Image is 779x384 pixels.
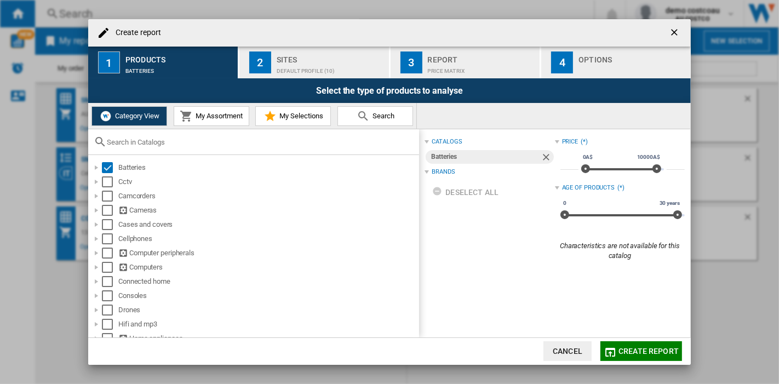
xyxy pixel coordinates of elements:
[239,47,390,78] button: 2 Sites Default profile (10)
[102,233,118,244] md-checkbox: Select
[174,106,249,126] button: My Assortment
[578,51,686,62] div: Options
[428,51,536,62] div: Report
[431,150,540,164] div: Batteries
[88,78,691,103] div: Select the type of products to analyse
[581,153,595,162] span: 0A$
[277,51,385,62] div: Sites
[541,152,554,165] ng-md-icon: Remove
[249,51,271,73] div: 2
[118,305,417,316] div: Drones
[391,47,541,78] button: 3 Report Price Matrix
[541,47,691,78] button: 4 Options
[118,219,417,230] div: Cases and covers
[118,176,417,187] div: Cctv
[125,62,233,74] div: Batteries
[102,191,118,202] md-checkbox: Select
[118,276,417,287] div: Connected home
[102,333,118,344] md-checkbox: Select
[432,182,499,202] div: Deselect all
[635,153,662,162] span: 10000A$
[193,112,243,120] span: My Assortment
[669,27,682,40] ng-md-icon: getI18NText('BUTTONS.CLOSE_DIALOG')
[102,319,118,330] md-checkbox: Select
[102,290,118,301] md-checkbox: Select
[102,276,118,287] md-checkbox: Select
[118,319,417,330] div: Hifi and mp3
[110,27,161,38] h4: Create report
[432,137,462,146] div: catalogs
[118,262,417,273] div: Computers
[551,51,573,73] div: 4
[562,199,568,208] span: 0
[102,176,118,187] md-checkbox: Select
[102,305,118,316] md-checkbox: Select
[118,205,417,216] div: Cameras
[428,62,536,74] div: Price Matrix
[91,106,167,126] button: Category View
[88,47,239,78] button: 1 Products Batteries
[370,112,394,120] span: Search
[562,137,578,146] div: Price
[432,168,455,176] div: Brands
[118,191,417,202] div: Camcorders
[102,205,118,216] md-checkbox: Select
[102,219,118,230] md-checkbox: Select
[107,138,414,146] input: Search in Catalogs
[429,182,502,202] button: Deselect all
[118,162,417,173] div: Batteries
[555,241,685,261] div: Characteristics are not available for this catalog
[600,341,682,361] button: Create report
[102,162,118,173] md-checkbox: Select
[658,199,681,208] span: 30 years
[255,106,331,126] button: My Selections
[118,248,417,259] div: Computer peripherals
[118,233,417,244] div: Cellphones
[125,51,233,62] div: Products
[618,347,679,356] span: Create report
[98,51,120,73] div: 1
[337,106,413,126] button: Search
[400,51,422,73] div: 3
[277,62,385,74] div: Default profile (10)
[562,184,615,192] div: Age of products
[102,262,118,273] md-checkbox: Select
[665,22,686,44] button: getI18NText('BUTTONS.CLOSE_DIALOG')
[118,333,417,344] div: Home appliances
[118,290,417,301] div: Consoles
[102,248,118,259] md-checkbox: Select
[99,110,112,123] img: wiser-icon-white.png
[543,341,592,361] button: Cancel
[112,112,159,120] span: Category View
[277,112,323,120] span: My Selections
